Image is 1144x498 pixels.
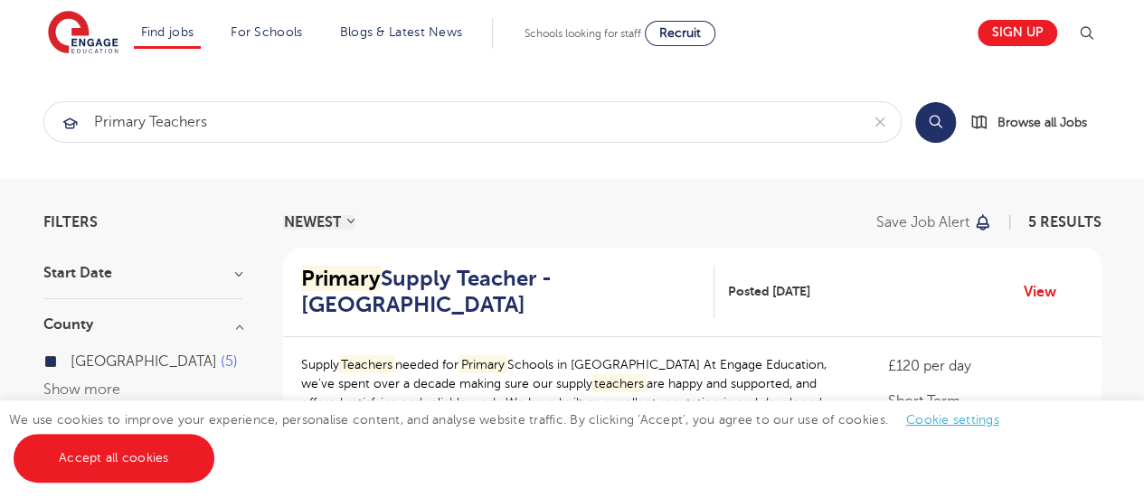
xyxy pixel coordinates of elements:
h3: County [43,317,242,332]
input: Submit [44,102,859,142]
img: Engage Education [48,11,118,56]
span: 5 RESULTS [1028,214,1101,230]
h2: Supply Teacher - [GEOGRAPHIC_DATA] [301,266,700,318]
button: Show more [43,381,120,398]
p: Supply needed for Schools in [GEOGRAPHIC_DATA] At Engage Education, we’ve spent over a decade mak... [301,355,852,412]
span: We use cookies to improve your experience, personalise content, and analyse website traffic. By c... [9,413,1017,465]
mark: Teachers [339,355,396,374]
a: Accept all cookies [14,434,214,483]
button: Save job alert [876,215,993,230]
mark: Primary [459,355,507,374]
span: Filters [43,215,98,230]
a: Sign up [978,20,1057,46]
input: [GEOGRAPHIC_DATA] 5 [71,353,82,365]
h3: Start Date [43,266,242,280]
a: PrimarySupply Teacher - [GEOGRAPHIC_DATA] [301,266,714,318]
p: Save job alert [876,215,969,230]
a: Browse all Jobs [970,112,1101,133]
span: Posted [DATE] [728,282,810,301]
mark: Primary [301,266,381,291]
p: Short Term [887,390,1083,412]
p: £120 per day [887,355,1083,377]
span: Browse all Jobs [997,112,1087,133]
a: Blogs & Latest News [340,25,463,39]
div: Submit [43,101,902,143]
mark: teachers [592,374,648,393]
span: [GEOGRAPHIC_DATA] [71,353,217,370]
a: Find jobs [141,25,194,39]
span: 5 [221,353,238,370]
a: Recruit [645,21,715,46]
button: Search [915,102,956,143]
a: Cookie settings [906,413,999,427]
span: Recruit [659,26,701,40]
a: For Schools [231,25,302,39]
span: Schools looking for staff [525,27,641,40]
a: View [1024,280,1070,304]
button: Clear [859,102,901,142]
